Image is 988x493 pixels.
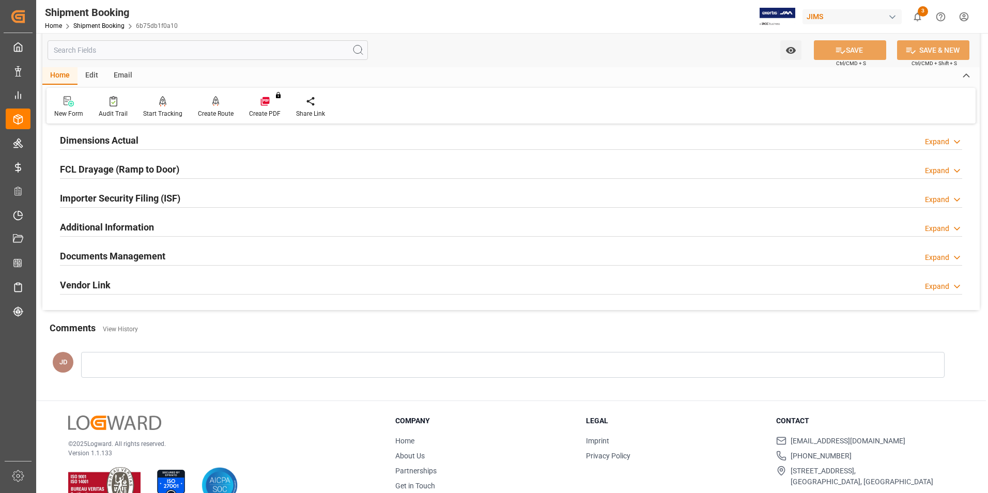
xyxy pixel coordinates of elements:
[395,482,435,490] a: Get in Touch
[60,249,165,263] h2: Documents Management
[929,5,952,28] button: Help Center
[925,252,949,263] div: Expand
[897,40,969,60] button: SAVE & NEW
[802,7,906,26] button: JIMS
[925,223,949,234] div: Expand
[42,67,78,85] div: Home
[791,436,905,446] span: [EMAIL_ADDRESS][DOMAIN_NAME]
[395,467,437,475] a: Partnerships
[296,109,325,118] div: Share Link
[45,5,178,20] div: Shipment Booking
[106,67,140,85] div: Email
[925,136,949,147] div: Expand
[791,466,933,487] span: [STREET_ADDRESS], [GEOGRAPHIC_DATA], [GEOGRAPHIC_DATA]
[60,278,111,292] h2: Vendor Link
[925,281,949,292] div: Expand
[143,109,182,118] div: Start Tracking
[906,5,929,28] button: show 3 new notifications
[48,40,368,60] input: Search Fields
[59,358,67,366] span: JD
[780,40,801,60] button: open menu
[925,194,949,205] div: Expand
[99,109,128,118] div: Audit Trail
[60,162,179,176] h2: FCL Drayage (Ramp to Door)
[78,67,106,85] div: Edit
[395,437,414,445] a: Home
[68,439,369,449] p: © 2025 Logward. All rights reserved.
[73,22,125,29] a: Shipment Booking
[760,8,795,26] img: Exertis%20JAM%20-%20Email%20Logo.jpg_1722504956.jpg
[802,9,902,24] div: JIMS
[395,415,573,426] h3: Company
[60,133,138,147] h2: Dimensions Actual
[54,109,83,118] div: New Form
[60,220,154,234] h2: Additional Information
[814,40,886,60] button: SAVE
[791,451,852,461] span: [PHONE_NUMBER]
[60,191,180,205] h2: Importer Security Filing (ISF)
[198,109,234,118] div: Create Route
[395,452,425,460] a: About Us
[68,449,369,458] p: Version 1.1.133
[586,452,630,460] a: Privacy Policy
[918,6,928,17] span: 3
[925,165,949,176] div: Expand
[586,415,764,426] h3: Legal
[45,22,62,29] a: Home
[836,59,866,67] span: Ctrl/CMD + S
[586,437,609,445] a: Imprint
[776,415,954,426] h3: Contact
[912,59,957,67] span: Ctrl/CMD + Shift + S
[68,415,161,430] img: Logward Logo
[103,326,138,333] a: View History
[50,321,96,335] h2: Comments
